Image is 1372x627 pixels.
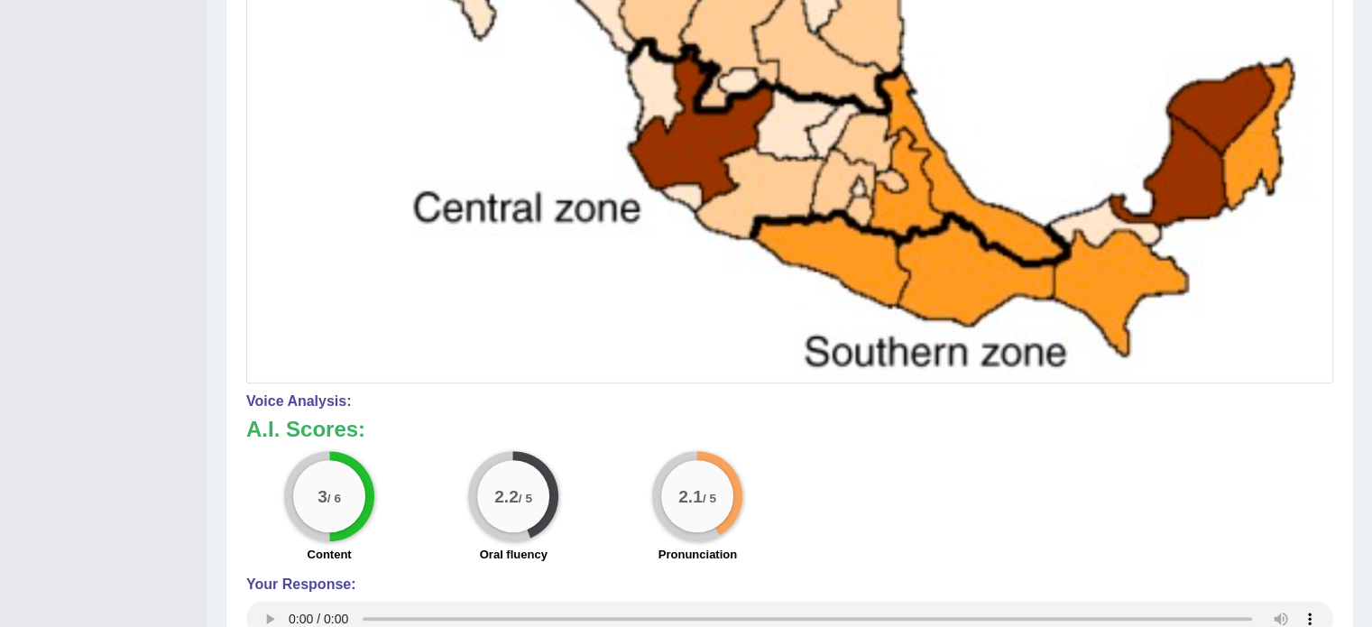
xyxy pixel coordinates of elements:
label: Pronunciation [658,546,737,563]
small: / 5 [519,491,532,504]
h4: Your Response: [246,576,1333,593]
big: 2.2 [494,485,519,505]
big: 2.1 [678,485,703,505]
h4: Voice Analysis: [246,393,1333,410]
small: / 5 [703,491,716,504]
big: 3 [318,485,327,505]
b: A.I. Scores: [246,417,365,441]
label: Content [308,546,352,563]
small: / 6 [327,491,341,504]
label: Oral fluency [480,546,548,563]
